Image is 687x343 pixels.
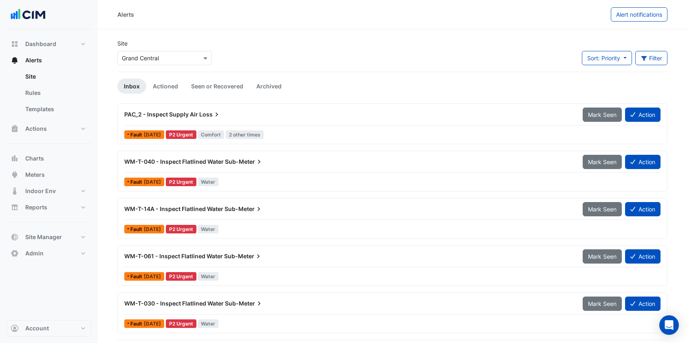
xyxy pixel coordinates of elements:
span: 2 other times [226,130,264,139]
button: Alert notifications [611,7,667,22]
span: Thu 03-Jul-2025 15:30 AEST [144,226,161,232]
span: Reports [25,203,47,211]
span: Sub-Meter [225,205,263,213]
a: Seen or Recovered [185,79,250,94]
button: Mark Seen [583,202,622,216]
app-icon: Alerts [11,56,19,64]
button: Charts [7,150,91,167]
span: Fault [130,180,144,185]
a: Actioned [146,79,185,94]
label: Site [117,39,128,48]
div: P2 Urgent [166,178,196,186]
span: Sort: Priority [587,55,620,62]
span: Mark Seen [588,206,617,213]
app-icon: Charts [11,154,19,163]
span: Sub-Meter [225,299,263,308]
a: Inbox [117,79,146,94]
button: Actions [7,121,91,137]
app-icon: Site Manager [11,233,19,241]
button: Filter [635,51,668,65]
div: P2 Urgent [166,225,196,233]
a: Archived [250,79,288,94]
span: PAC_2 - Inspect Supply Air [124,111,198,118]
button: Action [625,155,661,169]
span: Water [198,225,219,233]
button: Dashboard [7,36,91,52]
button: Action [625,297,661,311]
span: Water [198,319,219,328]
app-icon: Reports [11,203,19,211]
span: Alerts [25,56,42,64]
span: Admin [25,249,44,257]
app-icon: Actions [11,125,19,133]
span: Thu 03-Jul-2025 15:30 AEST [144,179,161,185]
span: Actions [25,125,47,133]
span: Dashboard [25,40,56,48]
app-icon: Dashboard [11,40,19,48]
span: Fault [130,132,144,137]
div: Alerts [7,68,91,121]
button: Mark Seen [583,155,622,169]
span: Fault [130,274,144,279]
a: Site [19,68,91,85]
span: Mark Seen [588,158,617,165]
a: Templates [19,101,91,117]
span: WM-T-040 - Inspect Flatlined Water [124,158,224,165]
button: Mark Seen [583,249,622,264]
img: Company Logo [10,7,46,23]
span: Account [25,324,49,332]
span: Mark Seen [588,111,617,118]
span: Comfort [198,130,225,139]
button: Mark Seen [583,297,622,311]
span: WM-T-061 - Inspect Flatlined Water [124,253,223,259]
button: Site Manager [7,229,91,245]
app-icon: Admin [11,249,19,257]
span: WM-T-030 - Inspect Flatlined Water [124,300,224,307]
span: Thu 03-Jul-2025 15:30 AEST [144,321,161,327]
button: Reports [7,199,91,215]
button: Alerts [7,52,91,68]
span: Water [198,178,219,186]
app-icon: Indoor Env [11,187,19,195]
span: Charts [25,154,44,163]
span: Sub-Meter [224,252,262,260]
div: Open Intercom Messenger [659,315,679,335]
button: Sort: Priority [582,51,632,65]
span: WM-T-14A - Inspect Flatlined Water [124,205,223,212]
div: P2 Urgent [166,319,196,328]
a: Rules [19,85,91,101]
button: Action [625,249,661,264]
button: Admin [7,245,91,262]
span: Mark Seen [588,253,617,260]
span: Water [198,272,219,281]
span: Mark Seen [588,300,617,307]
div: P2 Urgent [166,130,196,139]
button: Indoor Env [7,183,91,199]
div: P2 Urgent [166,272,196,281]
button: Account [7,320,91,336]
button: Mark Seen [583,108,622,122]
span: Meters [25,171,45,179]
span: Loss [199,110,221,119]
span: Site Manager [25,233,62,241]
button: Action [625,108,661,122]
span: Alert notifications [616,11,662,18]
span: Fault [130,227,144,232]
app-icon: Meters [11,171,19,179]
div: Alerts [117,10,134,19]
span: Indoor Env [25,187,56,195]
button: Action [625,202,661,216]
span: Sub-Meter [225,158,263,166]
span: Fault [130,321,144,326]
button: Meters [7,167,91,183]
span: Wed 24-Sep-2025 14:01 AEST [144,132,161,138]
span: Thu 03-Jul-2025 15:30 AEST [144,273,161,279]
